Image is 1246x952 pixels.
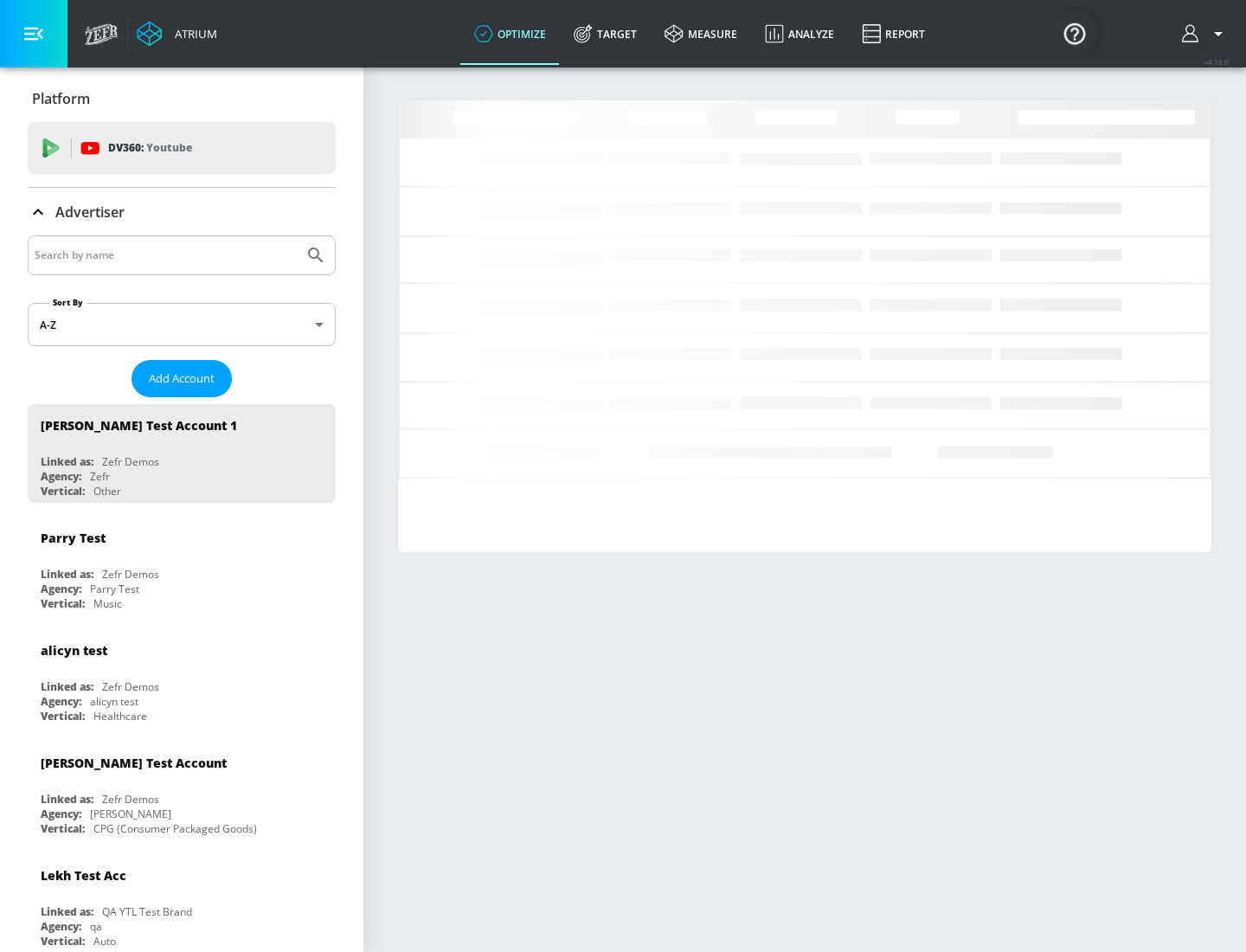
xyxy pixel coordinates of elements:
[28,404,336,503] div: [PERSON_NAME] Test Account 1Linked as:Zefr DemosAgency:ZefrVertical:Other
[460,3,560,65] a: optimize
[848,3,939,65] a: Report
[102,904,192,919] div: QA YTL Test Brand
[108,138,192,158] p: DV360:
[41,807,81,821] div: Agency:
[90,807,171,821] div: [PERSON_NAME]
[55,203,125,222] p: Advertiser
[41,454,93,469] div: Linked as:
[41,919,81,934] div: Agency:
[102,792,159,807] div: Zefr Demos
[28,74,336,123] div: Platform
[41,596,85,611] div: Vertical:
[132,360,232,397] button: Add Account
[41,821,85,836] div: Vertical:
[41,679,93,694] div: Linked as:
[102,454,159,469] div: Zefr Demos
[41,934,85,949] div: Vertical:
[41,642,107,659] div: alicyn test
[93,821,257,836] div: CPG (Consumer Packaged Goods)
[93,934,116,949] div: Auto
[41,694,81,709] div: Agency:
[751,3,848,65] a: Analyze
[28,629,336,728] div: alicyn testLinked as:Zefr DemosAgency:alicyn testVertical:Healthcare
[28,188,336,236] div: Advertiser
[149,369,215,389] span: Add Account
[90,582,139,596] div: Parry Test
[137,21,217,47] a: Atrium
[90,694,138,709] div: alicyn test
[146,138,192,157] p: Youtube
[93,596,122,611] div: Music
[41,530,106,546] div: Parry Test
[35,244,297,267] input: Search by name
[49,297,87,308] label: Sort By
[41,567,93,582] div: Linked as:
[28,742,336,840] div: [PERSON_NAME] Test AccountLinked as:Zefr DemosAgency:[PERSON_NAME]Vertical:CPG (Consumer Packaged...
[90,919,102,934] div: qa
[560,3,651,65] a: Target
[1204,57,1229,67] span: v 4.19.0
[168,26,217,42] div: Atrium
[41,484,85,499] div: Vertical:
[41,469,81,484] div: Agency:
[41,755,227,771] div: [PERSON_NAME] Test Account
[102,679,159,694] div: Zefr Demos
[41,792,93,807] div: Linked as:
[41,867,126,884] div: Lekh Test Acc
[28,517,336,615] div: Parry TestLinked as:Zefr DemosAgency:Parry TestVertical:Music
[41,709,85,724] div: Vertical:
[28,303,336,346] div: A-Z
[102,567,159,582] div: Zefr Demos
[1050,9,1099,57] button: Open Resource Center
[28,122,336,174] div: DV360: Youtube
[41,582,81,596] div: Agency:
[651,3,751,65] a: measure
[93,484,121,499] div: Other
[41,904,93,919] div: Linked as:
[32,89,90,108] p: Platform
[41,417,237,434] div: [PERSON_NAME] Test Account 1
[90,469,110,484] div: Zefr
[93,709,147,724] div: Healthcare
